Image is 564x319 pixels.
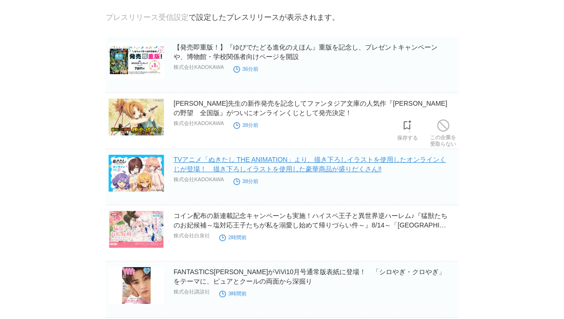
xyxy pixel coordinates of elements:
p: 株式会社KADOKAWA [174,64,224,71]
a: TVアニメ「ぬきたし THE ANIMATION」より、描き下ろしイラストを使用したオンラインくじが登場！ 描き下ろしイラストを使用した豪華商品が盛りだくさん‼ [174,156,446,173]
div: で設定したプレスリリースが表示されます。 [106,13,340,23]
p: 株式会社KADOKAWA [174,176,224,183]
a: コイン配布の新連載記念キャンペーンも実施！ハイスペ王子と異世界逆ハーレム♪『猛獣たちのお妃候補～塩対応王子たちが私を溺愛し始めて帰りづらい件～』8/14～「[GEOGRAPHIC_DATA]」で... [174,212,448,238]
p: 株式会社講談社 [174,288,210,295]
time: 38分前 [233,178,258,184]
img: FANTASTICS八木勇征がViVi10月号通常版表紙に登場！ 「シロやぎ・クロやぎ」をテーマに、ピュアとクールの両面から深掘り [108,267,164,304]
a: プレスリリース受信設定 [106,13,189,21]
time: 3時間前 [219,291,247,296]
a: FANTASTICS[PERSON_NAME]がViVi10月号通常版表紙に登場！ 「シロやぎ・クロやぎ」をテーマに、ピュアとクールの両面から深掘り [174,268,445,285]
img: 春日みかげ先生の新作発売を記念してファンタジア文庫の人気作『織田信奈の野望 全国版』がついにオンラインくじとして発売決定！ [108,99,164,135]
a: [PERSON_NAME]先生の新作発売を記念してファンタジア文庫の人気作『[PERSON_NAME]の野望 全国版』がついにオンラインくじとして発売決定！ [174,100,447,117]
img: コイン配布の新連載記念キャンペーンも実施！ハイスペ王子と異世界逆ハーレム♪『猛獣たちのお妃候補～塩対応王子たちが私を溺愛し始めて帰りづらい件～』8/14～「マンガPark」で連載開始！ [108,211,164,248]
a: 【発売即重版！】『ゆびでたどる進化のえほん』重版を記念し、プレゼントキャンペーンや、博物館・学校関係者向けページを開設 [174,43,438,60]
p: 株式会社白泉社 [174,232,210,239]
time: 36分前 [233,66,258,72]
time: 38分前 [233,122,258,128]
img: TVアニメ「ぬきたし THE ANIMATION」より、描き下ろしイラストを使用したオンラインくじが登場！ 描き下ろしイラストを使用した豪華商品が盛りだくさん‼ [108,155,164,192]
a: 保存する [397,118,418,141]
img: 【発売即重版！】『ゆびでたどる進化のえほん』重版を記念し、プレゼントキャンペーンや、博物館・学校関係者向けページを開設 [108,42,164,79]
a: この企業を受取らない [430,117,456,147]
p: 株式会社KADOKAWA [174,120,224,127]
time: 2時間前 [219,235,247,240]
